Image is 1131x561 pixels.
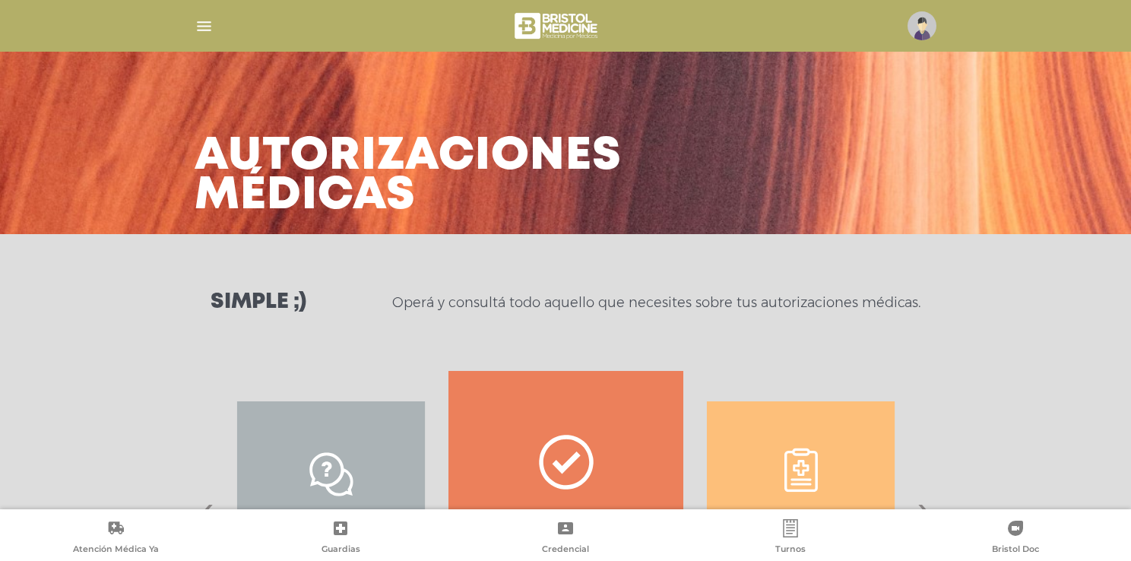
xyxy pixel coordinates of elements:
[908,11,936,40] img: profile-placeholder.svg
[228,519,453,558] a: Guardias
[195,17,214,36] img: Cober_menu-lines-white.svg
[903,519,1128,558] a: Bristol Doc
[3,519,228,558] a: Atención Médica Ya
[775,544,806,557] span: Turnos
[322,544,360,557] span: Guardias
[512,8,603,44] img: bristol-medicine-blanco.png
[73,544,159,557] span: Atención Médica Ya
[678,519,903,558] a: Turnos
[392,293,920,312] p: Operá y consultá todo aquello que necesites sobre tus autorizaciones médicas.
[542,544,589,557] span: Credencial
[211,292,306,313] h3: Simple ;)
[992,544,1039,557] span: Bristol Doc
[453,519,678,558] a: Credencial
[195,137,622,216] h3: Autorizaciones médicas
